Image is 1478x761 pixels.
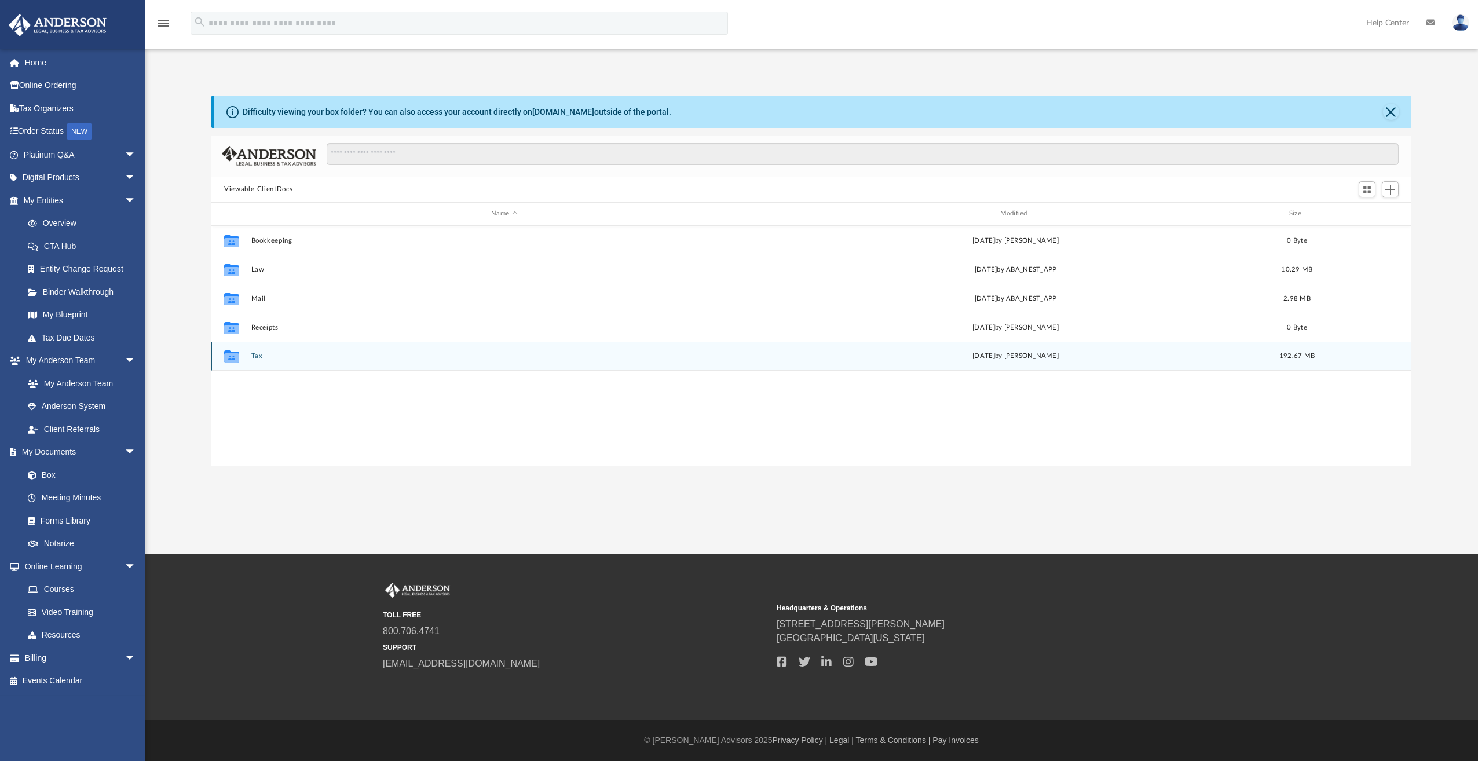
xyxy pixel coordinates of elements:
div: [DATE] by [PERSON_NAME] [763,322,1269,332]
small: TOLL FREE [383,610,769,620]
a: Notarize [16,532,148,555]
a: Binder Walkthrough [16,280,153,303]
div: NEW [67,123,92,140]
button: Add [1382,181,1399,197]
small: SUPPORT [383,642,769,653]
button: Bookkeeping [251,237,758,244]
div: [DATE] by [PERSON_NAME] [763,235,1269,246]
a: Online Learningarrow_drop_down [8,555,148,578]
div: [DATE] by [PERSON_NAME] [763,351,1269,361]
a: Tax Organizers [8,97,153,120]
small: Headquarters & Operations [777,603,1162,613]
button: Mail [251,295,758,302]
a: Courses [16,578,148,601]
a: My Anderson Team [16,372,142,395]
div: Name [251,208,758,219]
a: Client Referrals [16,418,148,441]
a: Billingarrow_drop_down [8,646,153,669]
div: id [217,208,246,219]
a: Order StatusNEW [8,120,153,144]
span: arrow_drop_down [125,441,148,464]
a: Legal | [829,736,854,745]
a: Entity Change Request [16,258,153,281]
button: Close [1383,104,1399,120]
button: Viewable-ClientDocs [224,184,292,195]
a: My Blueprint [16,303,148,327]
span: 10.29 MB [1282,266,1313,272]
span: arrow_drop_down [125,166,148,190]
a: Home [8,51,153,74]
button: Receipts [251,324,758,331]
span: arrow_drop_down [125,349,148,373]
input: Search files and folders [327,143,1399,165]
a: Forms Library [16,509,142,532]
a: 800.706.4741 [383,626,440,636]
img: Anderson Advisors Platinum Portal [383,583,452,598]
button: Tax [251,352,758,360]
a: Tax Due Dates [16,326,153,349]
span: 0 Byte [1287,324,1307,330]
a: My Entitiesarrow_drop_down [8,189,153,212]
span: 2.98 MB [1283,295,1311,301]
a: Meeting Minutes [16,486,148,510]
a: Overview [16,212,153,235]
a: Digital Productsarrow_drop_down [8,166,153,189]
a: My Documentsarrow_drop_down [8,441,148,464]
div: [DATE] by ABA_NEST_APP [763,293,1269,303]
a: [EMAIL_ADDRESS][DOMAIN_NAME] [383,658,540,668]
a: [DOMAIN_NAME] [532,107,594,116]
a: Box [16,463,142,486]
a: Video Training [16,601,142,624]
button: Law [251,266,758,273]
a: CTA Hub [16,235,153,258]
div: © [PERSON_NAME] Advisors 2025 [145,734,1478,747]
span: arrow_drop_down [125,646,148,670]
i: menu [156,16,170,30]
a: Online Ordering [8,74,153,97]
a: [GEOGRAPHIC_DATA][US_STATE] [777,633,925,643]
span: arrow_drop_down [125,555,148,579]
img: User Pic [1452,14,1469,31]
img: Anderson Advisors Platinum Portal [5,14,110,36]
span: arrow_drop_down [125,189,148,213]
span: 0 Byte [1287,237,1307,243]
a: Events Calendar [8,669,153,693]
div: [DATE] by ABA_NEST_APP [763,264,1269,275]
div: Modified [762,208,1269,219]
a: My Anderson Teamarrow_drop_down [8,349,148,372]
a: Platinum Q&Aarrow_drop_down [8,143,153,166]
div: Size [1274,208,1320,219]
span: 192.67 MB [1279,353,1315,359]
a: Terms & Conditions | [856,736,931,745]
a: menu [156,22,170,30]
a: Pay Invoices [932,736,978,745]
i: search [193,16,206,28]
div: id [1325,208,1406,219]
div: grid [211,226,1411,466]
div: Difficulty viewing your box folder? You can also access your account directly on outside of the p... [243,106,671,118]
span: arrow_drop_down [125,143,148,167]
a: [STREET_ADDRESS][PERSON_NAME] [777,619,945,629]
a: Resources [16,624,148,647]
button: Switch to Grid View [1359,181,1376,197]
a: Privacy Policy | [773,736,828,745]
a: Anderson System [16,395,148,418]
